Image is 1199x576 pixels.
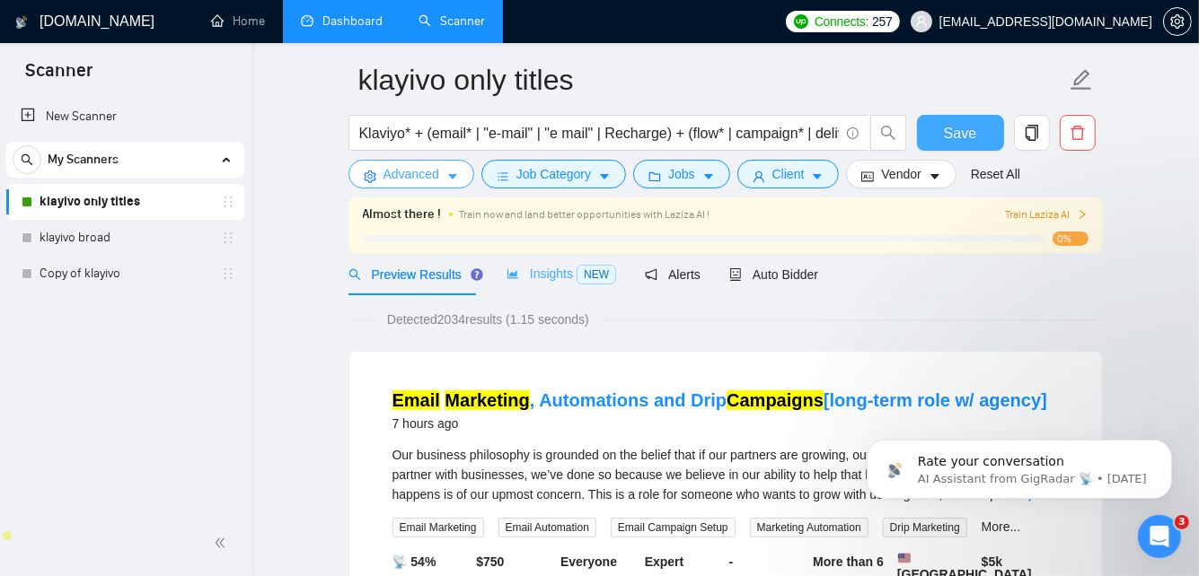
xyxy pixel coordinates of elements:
[898,552,911,564] img: 🇺🇸
[64,196,229,211] span: Rate your conversation
[1061,125,1095,141] span: delete
[64,263,210,277] span: Rate your conversation
[871,125,905,141] span: search
[648,170,661,183] span: folder
[1070,68,1093,92] span: edit
[64,346,102,365] div: Mariia
[668,164,695,184] span: Jobs
[929,170,941,183] span: caret-down
[460,208,710,221] span: Train now and land better opportunities with Laziza AI !
[1163,14,1192,29] a: setting
[392,554,436,569] b: 📡 54%
[1164,14,1191,29] span: setting
[481,160,626,188] button: barsJob Categorycaret-down
[645,268,657,281] span: notification
[753,170,765,183] span: user
[870,115,906,151] button: search
[21,328,57,364] img: Profile image for Mariia
[633,160,730,188] button: folderJobscaret-down
[348,160,474,188] button: settingAdvancedcaret-down
[1053,231,1089,246] span: 0%
[1163,7,1192,36] button: setting
[815,12,868,31] span: Connects:
[363,205,442,224] span: Almost there !
[359,122,839,144] input: Search Freelance Jobs...
[445,390,529,410] mark: Marketing
[221,195,235,209] span: holder
[944,122,976,144] span: Save
[971,164,1020,184] a: Reset All
[211,13,265,29] a: homeHome
[419,13,485,29] a: searchScanner
[40,184,210,220] a: klayivo only titles
[384,164,439,184] span: Advanced
[214,534,232,552] span: double-left
[364,170,376,183] span: setting
[41,456,78,468] span: Home
[104,81,155,100] div: • 2h ago
[729,267,818,282] span: Auto Bidder
[15,8,28,37] img: logo
[64,214,97,232] div: Dima
[392,390,440,410] mark: Email
[301,13,383,29] a: dashboardDashboard
[881,164,921,184] span: Vendor
[729,268,742,281] span: robot
[1,529,13,542] img: Apollo
[392,390,1047,410] a: Email Marketing, Automations and DripCampaigns[long-term role w/ agency]
[794,14,808,29] img: upwork-logo.png
[40,220,210,256] a: klayivo broad
[256,280,306,299] div: • [DATE]
[915,15,928,28] span: user
[446,170,459,183] span: caret-down
[1077,209,1088,220] span: right
[811,170,824,183] span: caret-down
[727,390,824,410] mark: Campaigns
[119,411,239,483] button: Messages
[21,395,57,431] img: Profile image for Mariia
[13,153,40,166] span: search
[917,115,1004,151] button: Save
[840,402,1199,528] iframe: Intercom notifications message
[392,413,1047,434] div: 7 hours ago
[133,8,230,39] h1: Messages
[1060,115,1096,151] button: delete
[847,127,859,139] span: info-circle
[392,448,1045,502] span: Our business philosophy is grounded on the belief that if our partners are growing, our startup w...
[240,411,359,483] button: Help
[6,142,244,292] li: My Scanners
[645,267,701,282] span: Alerts
[64,147,102,166] div: Mariia
[645,554,684,569] b: Expert
[392,445,1059,504] div: Our business philosophy is grounded on the belief that if our partners are growing, our startup w...
[702,170,715,183] span: caret-down
[737,160,840,188] button: userClientcaret-down
[375,310,602,329] span: Detected 2034 results (1.15 seconds)
[221,266,235,281] span: holder
[221,231,235,245] span: holder
[577,265,616,284] span: NEW
[348,268,361,281] span: search
[772,164,805,184] span: Client
[497,170,509,183] span: bars
[348,267,478,282] span: Preview Results
[1005,206,1088,223] button: Train Laziza AI
[11,57,107,95] span: Scanner
[1014,115,1050,151] button: copy
[315,7,348,39] div: Close
[106,147,156,166] div: • [DATE]
[507,266,616,281] span: Insights
[598,170,611,183] span: caret-down
[982,554,1002,569] b: $ 5k
[64,64,154,78] span: sent an image
[1015,125,1049,141] span: copy
[21,196,57,231] img: Profile image for Dima
[872,12,892,31] span: 257
[21,63,57,99] img: Profile image for Nazar
[6,99,244,135] li: New Scanner
[560,554,617,569] b: Everyone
